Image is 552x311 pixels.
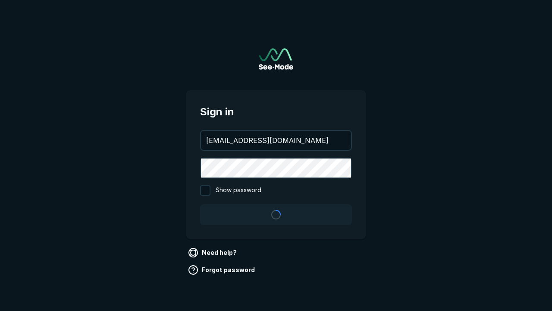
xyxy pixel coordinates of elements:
a: Forgot password [186,263,258,277]
a: Need help? [186,246,240,260]
input: your@email.com [201,131,351,150]
a: Go to sign in [259,48,293,70]
span: Show password [216,185,261,196]
span: Sign in [200,104,352,120]
img: See-Mode Logo [259,48,293,70]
